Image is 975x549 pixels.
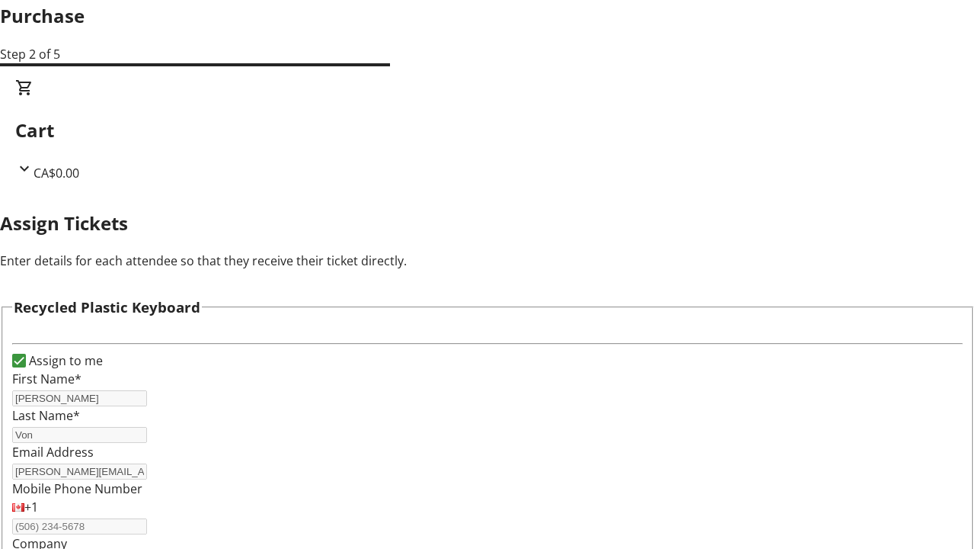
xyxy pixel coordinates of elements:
label: Assign to me [26,352,103,370]
h3: Recycled Plastic Keyboard [14,297,200,318]
span: CA$0.00 [34,165,79,181]
div: CartCA$0.00 [15,79,960,182]
h2: Cart [15,117,960,144]
label: Last Name* [12,407,80,424]
label: Email Address [12,444,94,461]
label: Mobile Phone Number [12,480,142,497]
input: (506) 234-5678 [12,518,147,535]
label: First Name* [12,371,82,387]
